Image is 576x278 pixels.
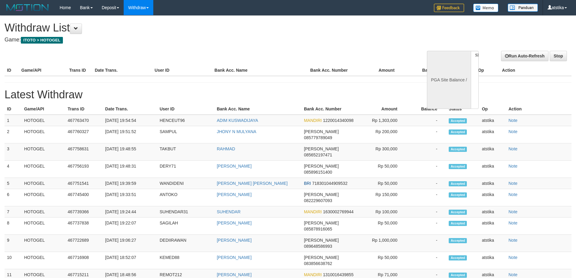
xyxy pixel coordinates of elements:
td: Rp 1,000,000 [360,235,407,252]
a: ADIM KUSWADIJAYA [217,118,258,123]
span: [PERSON_NAME] [304,238,339,243]
h4: Game: [5,37,378,43]
span: 089648586993 [304,244,332,249]
td: Rp 50,000 [360,161,407,178]
td: HOTOGEL [22,189,65,206]
td: DEDIIRAWAN [157,235,214,252]
td: atstika [480,252,506,269]
td: 8 [5,217,22,235]
td: 467751541 [65,178,103,189]
td: atstika [480,235,506,252]
span: Accepted [449,192,467,198]
span: MANDIRI [304,272,322,277]
td: 3 [5,143,22,161]
span: [PERSON_NAME] [304,129,339,134]
td: [DATE] 19:48:55 [103,143,157,161]
span: 1630002769944 [323,209,353,214]
th: Amount [360,103,407,115]
td: 9 [5,235,22,252]
span: 082229607093 [304,198,332,203]
a: [PERSON_NAME] [217,238,252,243]
span: 085878916065 [304,227,332,231]
a: [PERSON_NAME] [217,221,252,225]
h1: Withdraw List [5,22,378,34]
span: [PERSON_NAME] [304,192,339,197]
td: [DATE] 19:06:27 [103,235,157,252]
a: [PERSON_NAME] [217,164,252,168]
td: - [406,235,446,252]
span: Accepted [449,238,467,243]
div: PGA Site Balance / [427,51,470,109]
td: 6 [5,189,22,206]
td: [DATE] 19:48:31 [103,161,157,178]
td: DERY71 [157,161,214,178]
span: 085652197471 [304,152,332,157]
td: WANDIDENI [157,178,214,189]
td: atstika [480,178,506,189]
span: [PERSON_NAME] [304,164,339,168]
span: Accepted [449,129,467,135]
span: Accepted [449,273,467,278]
td: [DATE] 19:51:52 [103,126,157,143]
span: BRI [304,181,311,186]
th: Date Trans. [103,103,157,115]
td: [DATE] 19:54:54 [103,115,157,126]
td: 7 [5,206,22,217]
td: - [406,252,446,269]
th: Action [506,103,571,115]
a: [PERSON_NAME] [217,192,252,197]
td: - [406,206,446,217]
th: Bank Acc. Number [301,103,359,115]
td: 467722689 [65,235,103,252]
a: Note [509,209,518,214]
td: atstika [480,206,506,217]
td: 1 [5,115,22,126]
span: Accepted [449,210,467,215]
img: Button%20Memo.svg [473,4,499,12]
a: Note [509,146,518,151]
td: HOTOGEL [22,126,65,143]
td: 467756193 [65,161,103,178]
td: 467760327 [65,126,103,143]
a: Note [509,221,518,225]
span: 1310016439855 [323,272,353,277]
th: Status [446,103,479,115]
span: [PERSON_NAME] [304,255,339,260]
td: - [406,189,446,206]
td: HOTOGEL [22,161,65,178]
th: Trans ID [67,65,93,76]
td: HOTOGEL [22,235,65,252]
td: atstika [480,143,506,161]
td: [DATE] 19:39:59 [103,178,157,189]
td: - [406,143,446,161]
a: Note [509,272,518,277]
a: Run Auto-Refresh [501,51,548,61]
td: Rp 50,000 [360,217,407,235]
a: Note [509,238,518,243]
a: RAHMAD [217,146,235,151]
span: [PERSON_NAME] [304,146,339,151]
span: 085779789049 [304,135,332,140]
td: Rp 200,000 [360,126,407,143]
span: Accepted [449,164,467,169]
td: - [406,126,446,143]
a: [PERSON_NAME] [PERSON_NAME] [217,181,288,186]
td: - [406,161,446,178]
th: User ID [157,103,214,115]
td: [DATE] 18:52:07 [103,252,157,269]
span: Accepted [449,221,467,226]
th: Balance [406,103,446,115]
td: 467758631 [65,143,103,161]
span: Accepted [449,147,467,152]
td: HENCEUT96 [157,115,214,126]
td: SAMPUL [157,126,214,143]
td: atstika [480,126,506,143]
th: Action [500,65,571,76]
h1: Latest Withdraw [5,89,571,101]
span: 718301044909532 [312,181,347,186]
td: atstika [480,217,506,235]
td: 467763470 [65,115,103,126]
td: Rp 100,000 [360,206,407,217]
th: Date Trans. [92,65,152,76]
th: Bank Acc. Number [308,65,356,76]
